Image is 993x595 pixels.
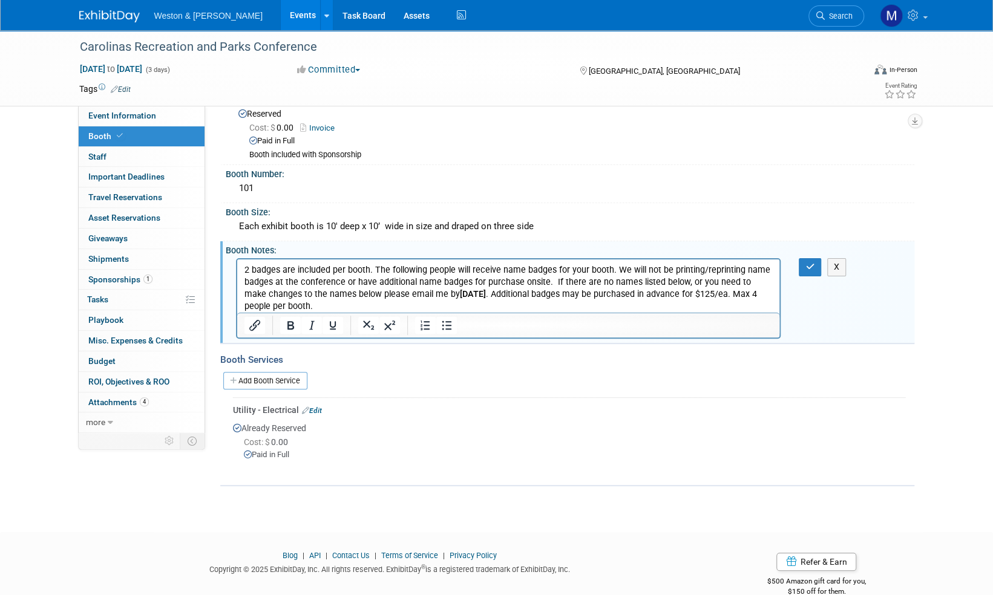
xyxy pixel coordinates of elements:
a: Contact Us [332,551,370,560]
td: Personalize Event Tab Strip [159,433,180,449]
a: Edit [111,85,131,94]
a: Blog [283,551,298,560]
div: Event Rating [883,83,916,89]
span: Important Deadlines [88,172,165,181]
span: Giveaways [88,233,128,243]
span: | [372,551,379,560]
img: Mary Ann Trujillo [880,4,903,27]
a: Privacy Policy [450,551,497,560]
span: Weston & [PERSON_NAME] [154,11,263,21]
span: Misc. Expenses & Credits [88,336,183,345]
span: Search [825,11,853,21]
span: | [323,551,330,560]
span: 4 [140,397,149,406]
button: Underline [323,317,343,334]
span: Staff [88,152,107,161]
a: Add Booth Service [223,372,307,389]
span: Booth [88,131,125,141]
span: (3 days) [145,66,170,74]
span: Budget [88,356,116,366]
div: Each exhibit booth is 10' deep x 10’ wide in size and draped on three side [235,217,905,236]
span: [GEOGRAPHIC_DATA], [GEOGRAPHIC_DATA] [589,67,740,76]
div: Paid in Full [249,135,905,147]
span: Cost: $ [249,123,277,132]
a: Staff [79,147,205,167]
a: Misc. Expenses & Credits [79,331,205,351]
div: Booth Size: [226,203,914,218]
div: Event Format [793,63,917,81]
a: Attachments4 [79,392,205,412]
button: Italic [301,317,322,334]
div: Booth Number: [226,165,914,180]
sup: ® [421,564,425,570]
div: Already Reserved [233,416,905,470]
button: Superscript [379,317,400,334]
span: Cost: $ [244,437,271,447]
div: In-Person [888,65,917,74]
button: Bullet list [436,317,457,334]
a: more [79,412,205,432]
a: Shipments [79,249,205,269]
a: Sponsorships1 [79,270,205,290]
button: Insert/edit link [244,317,265,334]
span: Event Information [88,111,156,120]
span: Asset Reservations [88,213,160,223]
span: [DATE] [DATE] [79,63,143,74]
i: Booth reservation complete [117,132,123,139]
a: Edit [302,406,322,415]
span: Travel Reservations [88,192,162,202]
a: Budget [79,351,205,371]
div: Booth Notes: [226,241,914,256]
div: Paid in Full [244,449,905,461]
a: Playbook [79,310,205,330]
a: Event Information [79,106,205,126]
span: 1 [143,275,152,284]
span: Attachments [88,397,149,407]
iframe: Rich Text Area [237,259,780,313]
button: Bold [280,317,301,334]
a: Refer & Earn [776,553,856,571]
a: Travel Reservations [79,187,205,207]
span: more [86,417,105,427]
a: Asset Reservations [79,208,205,228]
span: Tasks [87,294,108,304]
a: API [309,551,321,560]
button: Numbered list [415,317,436,334]
button: X [827,258,847,276]
div: Reserved [235,105,905,160]
a: Important Deadlines [79,167,205,187]
a: Invoice [300,123,341,132]
a: Terms of Service [381,551,438,560]
span: Sponsorships [88,275,152,284]
span: 0.00 [249,123,298,132]
span: | [440,551,448,560]
button: Subscript [358,317,379,334]
span: Playbook [88,315,123,325]
span: ROI, Objectives & ROO [88,377,169,386]
span: to [105,64,117,74]
td: Tags [79,83,131,95]
img: ExhibitDay [79,10,140,22]
a: Giveaways [79,229,205,249]
img: Format-Inperson.png [874,65,886,74]
td: Toggle Event Tabs [180,433,205,449]
a: ROI, Objectives & ROO [79,372,205,392]
a: Booth [79,126,205,146]
span: 0.00 [244,437,293,447]
div: Copyright © 2025 ExhibitDay, Inc. All rights reserved. ExhibitDay is a registered trademark of Ex... [79,561,701,575]
div: Utility - Electrical [233,404,905,416]
div: Booth included with Sponsorship [249,150,905,160]
div: 101 [235,179,905,198]
span: | [300,551,307,560]
a: Search [808,5,864,27]
a: Tasks [79,290,205,310]
div: Booth Services [220,353,914,366]
button: Committed [293,63,365,76]
div: Carolinas Recreation and Parks Conference [76,36,846,58]
span: Shipments [88,254,129,264]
